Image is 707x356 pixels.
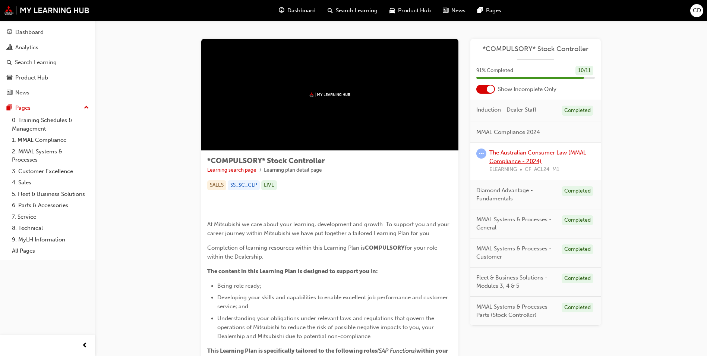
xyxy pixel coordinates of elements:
img: mmal [4,6,89,15]
span: Diamond Advantage - Fundamentals [476,186,556,203]
a: search-iconSearch Learning [322,3,384,18]
a: 7. Service [9,211,92,223]
span: up-icon [84,103,89,113]
div: SALES [207,180,226,190]
span: CF_ACL24_M1 [525,165,559,174]
span: car-icon [389,6,395,15]
div: Completed [562,186,593,196]
span: Dashboard [287,6,316,15]
a: Product Hub [3,71,92,85]
div: Completed [562,244,593,254]
a: news-iconNews [437,3,471,18]
span: Show Incomplete Only [498,85,556,94]
div: Completed [562,303,593,313]
span: CD [693,6,701,15]
span: guage-icon [279,6,284,15]
button: CD [690,4,703,17]
span: for your role within the Dealership. [207,244,439,260]
span: The content in this Learning Plan is designed to support you in: [207,268,378,275]
span: guage-icon [7,29,12,36]
img: mmal [309,92,350,97]
span: Being role ready; [217,282,261,289]
a: 6. Parts & Accessories [9,200,92,211]
span: News [451,6,465,15]
span: Understanding your obligations under relevant laws and regulations that govern the operations of ... [217,315,436,340]
a: 8. Technical [9,222,92,234]
span: Pages [486,6,501,15]
span: Fleet & Business Solutions - Modules 3, 4 & 5 [476,274,556,290]
span: MMAL Systems & Processes - Parts (Stock Controller) [476,303,556,319]
div: Dashboard [15,28,44,37]
span: Completion of learning resources within this Learning Plan is [207,244,365,251]
a: Search Learning [3,56,92,69]
a: 9. MyLH Information [9,234,92,246]
a: 1. MMAL Compliance [9,134,92,146]
div: 10 / 11 [575,66,593,76]
span: search-icon [328,6,333,15]
div: SS_SC_CLP [228,180,260,190]
a: Analytics [3,41,92,54]
span: MMAL Compliance 2024 [476,128,540,137]
span: *COMPULSORY* Stock Controller [207,156,325,165]
span: news-icon [443,6,448,15]
a: 2. MMAL Systems & Processes [9,146,92,166]
a: *COMPULSORY* Stock Controller [476,45,595,53]
a: guage-iconDashboard [273,3,322,18]
span: chart-icon [7,44,12,51]
a: Learning search page [207,167,256,173]
div: Pages [15,104,31,112]
span: search-icon [7,59,12,66]
a: Dashboard [3,25,92,39]
span: (SAP Functions) [377,347,416,354]
a: 0. Training Schedules & Management [9,115,92,134]
div: News [15,88,29,97]
a: 4. Sales [9,177,92,188]
span: MMAL Systems & Processes - General [476,215,556,232]
div: Product Hub [15,74,48,82]
span: news-icon [7,90,12,96]
span: Search Learning [336,6,378,15]
div: Completed [562,274,593,284]
a: The Australian Consumer Law (MMAL Compliance - 2024) [489,149,586,165]
a: pages-iconPages [471,3,507,18]
div: Completed [562,106,593,116]
span: 91 % Completed [476,66,513,75]
span: learningRecordVerb_ATTEMPT-icon [476,149,486,159]
a: 5. Fleet & Business Solutions [9,188,92,200]
a: car-iconProduct Hub [384,3,437,18]
div: Analytics [15,43,38,52]
span: Induction - Dealer Staff [476,106,536,114]
span: At Mitsubishi we care about your learning, development and growth. To support you and your career... [207,221,451,237]
span: pages-icon [7,105,12,112]
span: MMAL Systems & Processes - Customer [476,244,556,261]
span: Developing your skills and capabilities to enable excellent job performance and customer service;... [217,294,449,310]
button: Pages [3,101,92,115]
div: Search Learning [15,58,57,67]
a: 3. Customer Excellence [9,166,92,177]
span: car-icon [7,75,12,81]
div: LIVE [261,180,277,190]
span: COMPULSORY [365,244,405,251]
span: prev-icon [82,341,88,350]
span: ELEARNING [489,165,517,174]
a: All Pages [9,245,92,257]
span: This Learning Plan is specifically tailored to the following roles [207,347,377,354]
span: Product Hub [398,6,431,15]
div: Completed [562,215,593,225]
span: pages-icon [477,6,483,15]
li: Learning plan detail page [264,166,322,175]
button: DashboardAnalyticsSearch LearningProduct HubNews [3,24,92,101]
a: News [3,86,92,100]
